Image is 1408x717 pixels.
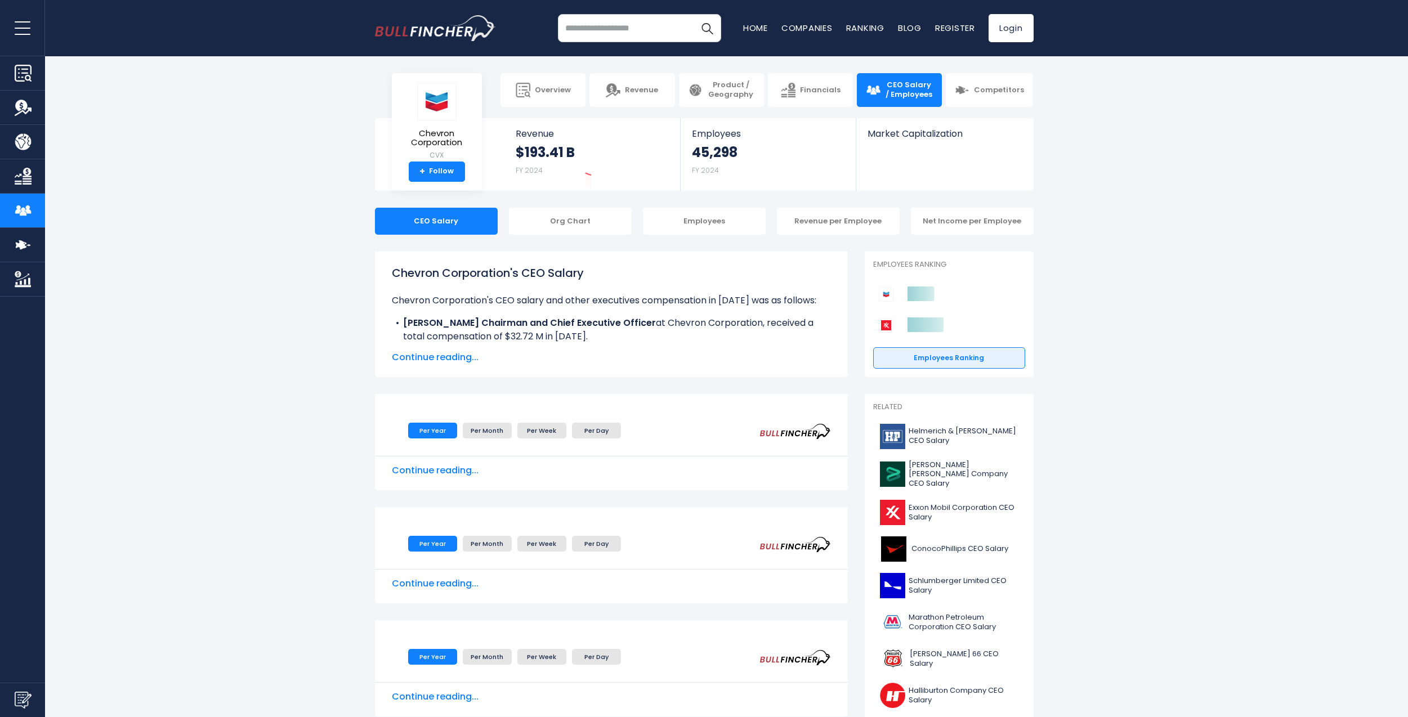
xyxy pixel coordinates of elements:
[517,536,566,552] li: Per Week
[516,144,575,161] strong: $193.41 B
[572,423,621,438] li: Per Day
[572,649,621,665] li: Per Day
[392,294,831,307] p: Chevron Corporation's CEO salary and other executives compensation in [DATE] was as follows:
[693,14,721,42] button: Search
[392,265,831,281] h1: Chevron Corporation's CEO Salary
[707,80,755,100] span: Product / Geography
[909,613,1018,632] span: Marathon Petroleum Corporation CEO Salary
[879,287,893,302] img: Chevron Corporation competitors logo
[909,427,1018,446] span: Helmerich & [PERSON_NAME] CEO Salary
[692,165,719,175] small: FY 2024
[935,22,975,34] a: Register
[403,316,656,329] b: [PERSON_NAME] Chairman and Chief Executive Officer
[768,73,853,107] a: Financials
[409,162,465,182] a: +Follow
[911,544,1008,554] span: ConocoPhillips CEO Salary
[408,649,457,665] li: Per Year
[679,73,764,107] a: Product / Geography
[873,607,1025,638] a: Marathon Petroleum Corporation CEO Salary
[681,118,856,191] a: Employees 45,298 FY 2024
[516,165,543,175] small: FY 2024
[909,686,1018,705] span: Halliburton Company CEO Salary
[516,128,669,139] span: Revenue
[974,86,1024,95] span: Competitors
[880,500,905,525] img: XOM logo
[873,458,1025,492] a: [PERSON_NAME] [PERSON_NAME] Company CEO Salary
[911,208,1034,235] div: Net Income per Employee
[400,82,473,162] a: Chevron Corporation CVX
[909,576,1018,595] span: Schlumberger Limited CEO Salary
[898,22,922,34] a: Blog
[743,22,768,34] a: Home
[880,683,906,708] img: HAL logo
[392,351,831,364] span: Continue reading...
[781,22,833,34] a: Companies
[873,680,1025,711] a: Halliburton Company CEO Salary
[463,423,512,438] li: Per Month
[504,118,681,191] a: Revenue $193.41 B FY 2024
[856,118,1032,158] a: Market Capitalization
[873,421,1025,452] a: Helmerich & [PERSON_NAME] CEO Salary
[880,461,905,487] img: BKR logo
[375,15,496,41] a: Go to homepage
[392,316,831,343] li: at Chevron Corporation, received a total compensation of $32.72 M in [DATE].
[500,73,585,107] a: Overview
[419,167,425,177] strong: +
[880,573,905,598] img: SLB logo
[880,610,905,635] img: MPC logo
[879,318,893,333] img: Exxon Mobil Corporation competitors logo
[880,646,907,671] img: PSX logo
[392,464,831,477] span: Continue reading...
[880,536,908,562] img: COP logo
[509,208,632,235] div: Org Chart
[800,86,841,95] span: Financials
[989,14,1034,42] a: Login
[873,347,1025,369] a: Employees Ranking
[589,73,674,107] a: Revenue
[868,128,1021,139] span: Market Capitalization
[392,690,831,703] span: Continue reading...
[880,424,905,449] img: HP logo
[777,208,900,235] div: Revenue per Employee
[873,402,1025,412] p: Related
[625,86,658,95] span: Revenue
[463,536,512,552] li: Per Month
[692,128,844,139] span: Employees
[857,73,942,107] a: CEO Salary / Employees
[535,86,571,95] span: Overview
[517,649,566,665] li: Per Week
[873,497,1025,528] a: Exxon Mobil Corporation CEO Salary
[692,144,737,161] strong: 45,298
[873,260,1025,270] p: Employees Ranking
[873,643,1025,674] a: [PERSON_NAME] 66 CEO Salary
[375,208,498,235] div: CEO Salary
[408,423,457,438] li: Per Year
[572,536,621,552] li: Per Day
[401,150,473,160] small: CVX
[873,534,1025,564] a: ConocoPhillips CEO Salary
[375,15,496,41] img: bullfincher logo
[909,460,1018,489] span: [PERSON_NAME] [PERSON_NAME] Company CEO Salary
[910,649,1018,669] span: [PERSON_NAME] 66 CEO Salary
[517,423,566,438] li: Per Week
[643,208,766,235] div: Employees
[885,80,933,100] span: CEO Salary / Employees
[846,22,884,34] a: Ranking
[401,129,473,147] span: Chevron Corporation
[463,649,512,665] li: Per Month
[408,536,457,552] li: Per Year
[909,503,1018,522] span: Exxon Mobil Corporation CEO Salary
[946,73,1033,107] a: Competitors
[392,577,831,590] span: Continue reading...
[873,570,1025,601] a: Schlumberger Limited CEO Salary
